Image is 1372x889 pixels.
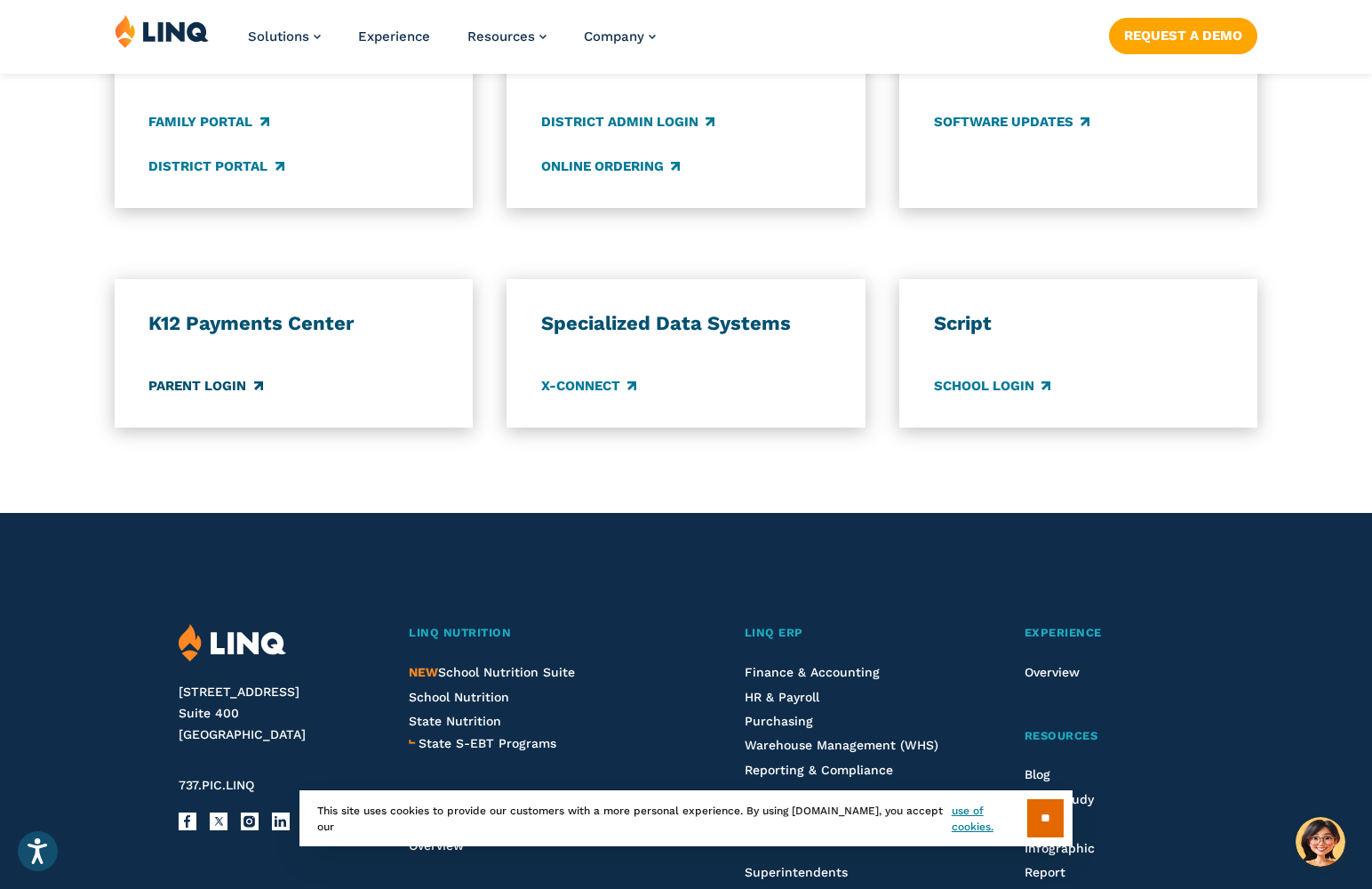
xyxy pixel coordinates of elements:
[541,376,636,396] a: X-Connect
[467,28,535,44] span: Resources
[934,113,1089,132] a: Software Updates
[148,311,438,336] h3: K12 Payments Center
[419,736,556,750] span: State S-EBT Programs
[541,311,831,336] h3: Specialized Data Systems
[409,714,501,728] a: State Nutrition
[1025,865,1065,879] a: Report
[179,682,375,745] address: [STREET_ADDRESS] Suite 400 [GEOGRAPHIC_DATA]
[745,626,803,639] span: LINQ ERP
[358,28,430,44] a: Experience
[1025,767,1050,781] a: Blog
[745,714,813,728] a: Purchasing
[179,813,196,830] a: Facebook
[584,28,644,44] span: Company
[745,624,949,643] a: LINQ ERP
[1025,729,1098,742] span: Resources
[148,376,262,396] a: Parent Login
[467,28,546,44] a: Resources
[409,665,575,679] a: NEWSchool Nutrition Suite
[179,624,286,662] img: LINQ | K‑12 Software
[248,14,656,73] nav: Primary Navigation
[745,665,880,679] a: Finance & Accounting
[1109,14,1257,53] nav: Button Navigation
[745,690,819,704] a: HR & Payroll
[148,156,283,176] a: District Portal
[248,28,309,44] span: Solutions
[409,690,509,704] a: School Nutrition
[1025,792,1094,806] a: Case Study
[1025,626,1102,639] span: Experience
[745,865,848,879] a: Superintendents
[1025,665,1080,679] a: Overview
[745,763,893,777] a: Reporting & Compliance
[934,376,1050,396] a: School Login
[1296,817,1345,867] button: Hello, have a question? Let’s chat.
[409,626,511,639] span: LINQ Nutrition
[541,113,714,132] a: District Admin Login
[952,803,1027,835] a: use of cookies.
[148,113,268,132] a: Family Portal
[115,14,209,48] img: LINQ | K‑12 Software
[248,28,321,44] a: Solutions
[1025,727,1194,746] a: Resources
[272,813,290,830] a: LinkedIn
[409,665,575,679] span: School Nutrition Suite
[409,624,669,643] a: LINQ Nutrition
[299,790,1073,846] div: This site uses cookies to provide our customers with a more personal experience. By using [DOMAIN...
[210,813,227,830] a: X
[745,738,938,752] a: Warehouse Management (WHS)
[934,311,1224,336] h3: Script
[1025,624,1194,643] a: Experience
[409,665,438,679] span: NEW
[179,778,254,792] span: 737.PIC.LINQ
[1109,18,1257,53] a: Request a Demo
[541,156,680,176] a: Online Ordering
[419,733,556,753] a: State S-EBT Programs
[241,813,259,830] a: Instagram
[584,28,656,44] a: Company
